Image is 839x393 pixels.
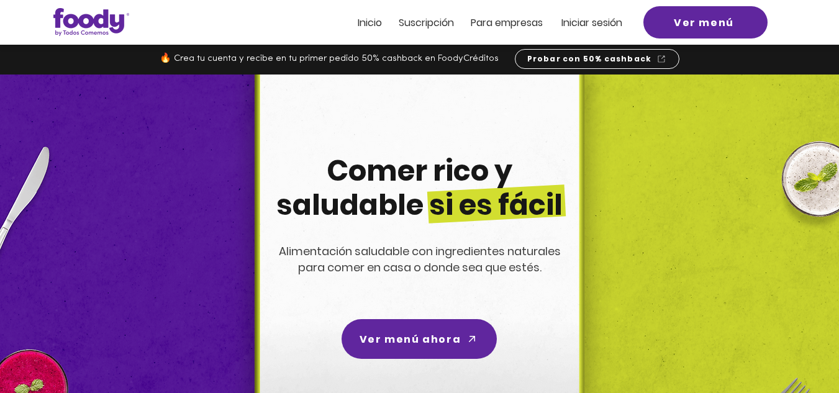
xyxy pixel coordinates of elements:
img: Logo_Foody V2.0.0 (3).png [53,8,129,36]
a: Inicio [358,17,382,28]
a: Iniciar sesión [561,17,622,28]
span: 🔥 Crea tu cuenta y recibe en tu primer pedido 50% cashback en FoodyCréditos [160,54,499,63]
span: Inicio [358,16,382,30]
span: ra empresas [483,16,543,30]
span: Suscripción [399,16,454,30]
a: Suscripción [399,17,454,28]
span: Iniciar sesión [561,16,622,30]
span: Probar con 50% cashback [527,53,652,65]
a: Para empresas [471,17,543,28]
a: Probar con 50% cashback [515,49,679,69]
span: Ver menú ahora [360,332,461,347]
span: Alimentación saludable con ingredientes naturales para comer en casa o donde sea que estés. [279,243,561,275]
span: Ver menú [674,15,734,30]
span: Comer rico y saludable si es fácil [276,151,563,225]
span: Pa [471,16,483,30]
a: Ver menú ahora [342,319,497,359]
a: Ver menú [643,6,768,38]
